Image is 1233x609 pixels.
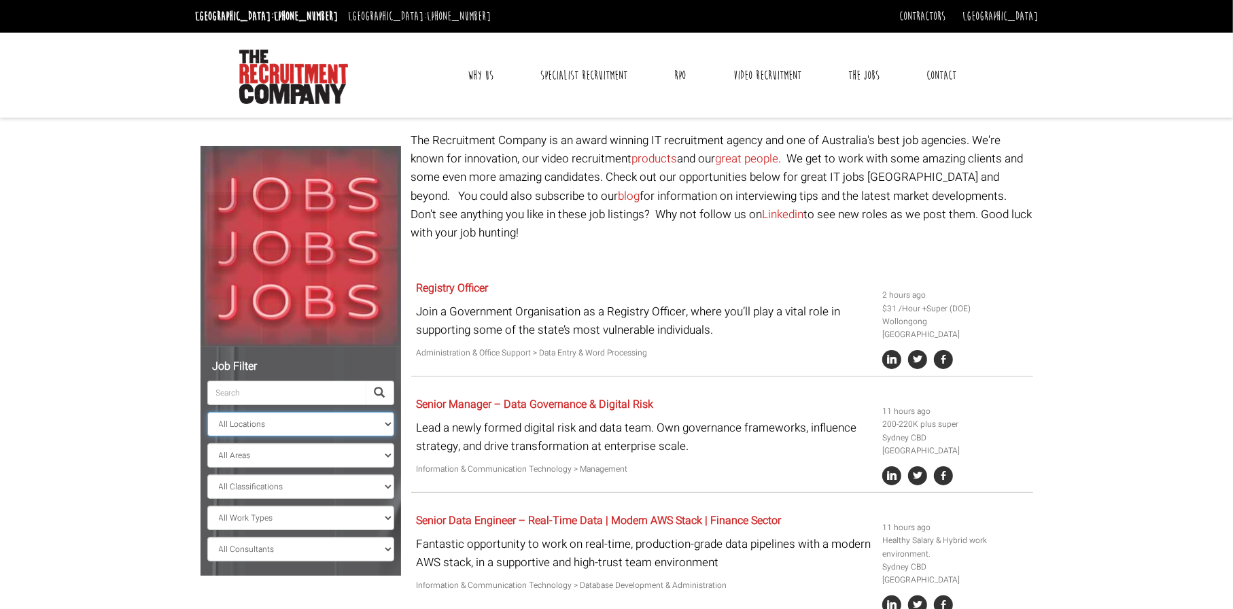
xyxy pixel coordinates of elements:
[416,512,781,529] a: Senior Data Engineer – Real-Time Data | Modern AWS Stack | Finance Sector
[201,146,401,347] img: Jobs, Jobs, Jobs
[882,561,1028,587] li: Sydney CBD [GEOGRAPHIC_DATA]
[416,302,872,339] p: Join a Government Organisation as a Registry Officer, where you’ll play a vital role in supportin...
[274,9,338,24] a: [PHONE_NUMBER]
[882,302,1028,315] li: $31 /Hour +Super (DOE)
[632,150,678,167] a: products
[882,432,1028,457] li: Sydney CBD [GEOGRAPHIC_DATA]
[882,289,1028,302] li: 2 hours ago
[416,535,872,572] p: Fantastic opportunity to work on real-time, production-grade data pipelines with a modern AWS sta...
[664,58,696,92] a: RPO
[427,9,491,24] a: [PHONE_NUMBER]
[882,521,1028,534] li: 11 hours ago
[763,206,804,223] a: Linkedin
[916,58,967,92] a: Contact
[345,5,494,27] li: [GEOGRAPHIC_DATA]:
[416,347,872,360] p: Administration & Office Support > Data Entry & Word Processing
[530,58,638,92] a: Specialist Recruitment
[619,188,640,205] a: blog
[457,58,504,92] a: Why Us
[416,396,653,413] a: Senior Manager – Data Governance & Digital Risk
[723,58,812,92] a: Video Recruitment
[411,131,1033,242] p: The Recruitment Company is an award winning IT recruitment agency and one of Australia's best job...
[207,381,366,405] input: Search
[416,419,872,455] p: Lead a newly formed digital risk and data team. Own governance frameworks, influence strategy, an...
[192,5,341,27] li: [GEOGRAPHIC_DATA]:
[239,50,348,104] img: The Recruitment Company
[899,9,945,24] a: Contractors
[838,58,890,92] a: The Jobs
[882,405,1028,418] li: 11 hours ago
[416,579,872,592] p: Information & Communication Technology > Database Development & Administration
[882,534,1028,560] li: Healthy Salary & Hybrid work environment.
[416,463,872,476] p: Information & Communication Technology > Management
[207,361,394,373] h5: Job Filter
[416,280,488,296] a: Registry Officer
[962,9,1038,24] a: [GEOGRAPHIC_DATA]
[716,150,779,167] a: great people
[882,418,1028,431] li: 200-220K plus super
[882,315,1028,341] li: Wollongong [GEOGRAPHIC_DATA]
